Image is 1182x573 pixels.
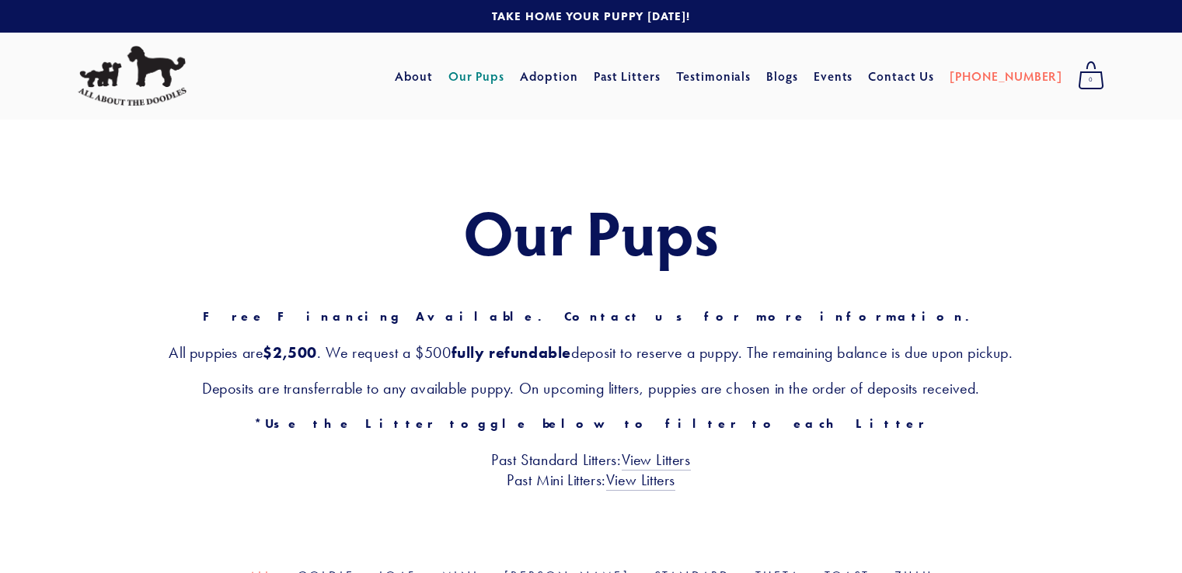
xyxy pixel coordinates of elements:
[78,197,1104,266] h1: Our Pups
[676,62,751,90] a: Testimonials
[1078,70,1104,90] span: 0
[622,450,691,471] a: View Litters
[520,62,578,90] a: Adoption
[254,416,928,431] strong: *Use the Litter toggle below to filter to each Litter
[452,343,572,362] strong: fully refundable
[263,343,317,362] strong: $2,500
[868,62,934,90] a: Contact Us
[448,62,505,90] a: Our Pups
[78,46,187,106] img: All About The Doodles
[203,309,979,324] strong: Free Financing Available. Contact us for more information.
[766,62,798,90] a: Blogs
[606,471,675,491] a: View Litters
[594,68,661,84] a: Past Litters
[78,378,1104,398] h3: Deposits are transferrable to any available puppy. On upcoming litters, puppies are chosen in the...
[78,450,1104,490] h3: Past Standard Litters: Past Mini Litters:
[814,62,853,90] a: Events
[950,62,1062,90] a: [PHONE_NUMBER]
[395,62,433,90] a: About
[78,342,1104,363] h3: All puppies are . We request a $500 deposit to reserve a puppy. The remaining balance is due upon...
[1070,57,1112,95] a: 0 items in cart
